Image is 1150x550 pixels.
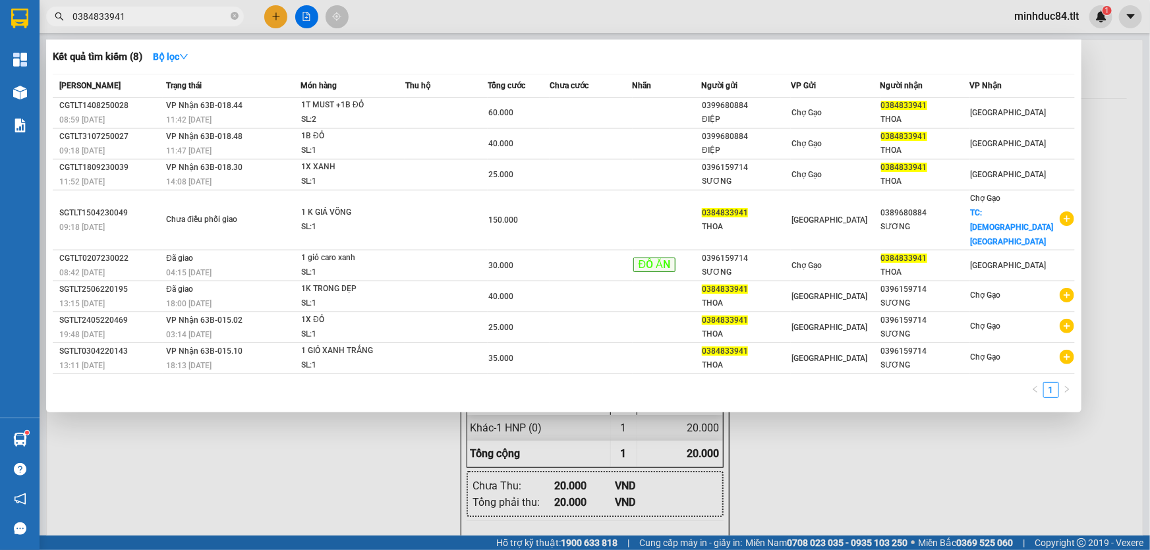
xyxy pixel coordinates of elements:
li: Next Page [1059,382,1075,398]
img: warehouse-icon [13,433,27,447]
span: VP Nhận 63B-015.10 [166,346,243,356]
span: 11:47 [DATE] [166,146,212,155]
button: right [1059,382,1075,398]
div: SL: 1 [301,265,400,280]
li: Previous Page [1027,382,1043,398]
div: 0396159714 [881,344,969,358]
span: close-circle [231,11,239,23]
span: 35.000 [488,354,513,363]
span: right [1063,385,1071,393]
sup: 1 [25,431,29,435]
div: 0396159714 [881,314,969,327]
span: Chợ Gạo [971,321,1001,331]
span: 08:59 [DATE] [59,115,105,124]
div: SGTLT1504230049 [59,206,162,220]
span: [GEOGRAPHIC_DATA] [791,215,867,225]
span: search [55,12,64,21]
span: VP Nhận 63B-018.30 [166,163,243,172]
div: SGTLT0304220143 [59,344,162,358]
span: 04:15 [DATE] [166,268,212,277]
span: [GEOGRAPHIC_DATA] [971,108,1047,117]
span: Chợ Gạo [971,194,1001,203]
span: 13:11 [DATE] [59,361,105,370]
span: 03:14 [DATE] [166,330,212,339]
div: SGTLT2405220469 [59,314,162,327]
span: down [179,52,188,61]
div: SL: 1 [301,175,400,189]
span: Chợ Gạo [791,261,822,270]
span: Đã giao [166,285,193,294]
div: 0399680884 [702,130,790,144]
span: Chợ Gạo [971,290,1001,300]
div: THOA [702,327,790,341]
span: 0384833941 [702,316,748,325]
span: [GEOGRAPHIC_DATA] [971,139,1047,148]
span: 40.000 [488,139,513,148]
div: 1 K GIÁ VÕNG [301,206,400,220]
img: solution-icon [13,119,27,132]
span: VP Nhận 63B-015.02 [166,316,243,325]
span: 18:13 [DATE] [166,361,212,370]
span: question-circle [14,463,26,476]
li: 1 [1043,382,1059,398]
div: THOA [702,358,790,372]
span: 40.000 [488,292,513,301]
span: plus-circle [1060,319,1074,333]
span: [GEOGRAPHIC_DATA] [791,354,867,363]
span: Chợ Gạo [791,108,822,117]
span: TC: [DEMOGRAPHIC_DATA][GEOGRAPHIC_DATA] [971,208,1054,246]
div: CGTLT1809230039 [59,161,162,175]
div: SL: 1 [301,220,400,234]
span: 0384833941 [881,101,927,110]
span: VP Gửi [791,81,816,90]
span: 09:18 [DATE] [59,146,105,155]
span: [GEOGRAPHIC_DATA] [791,323,867,332]
span: Trạng thái [166,81,202,90]
div: SGTLT2506220195 [59,283,162,296]
div: SƯƠNG [881,358,969,372]
div: CGTLT3107250027 [59,130,162,144]
span: VP Nhận 63B-018.48 [166,132,243,141]
div: SƯƠNG [702,265,790,279]
div: CGTLT0207230022 [59,252,162,265]
span: plus-circle [1060,288,1074,302]
div: SL: 1 [301,296,400,311]
div: 1X ĐỎ [301,313,400,327]
div: SL: 2 [301,113,400,127]
span: 150.000 [488,215,518,225]
span: notification [14,493,26,505]
span: Người gửi [701,81,737,90]
div: 0396159714 [702,252,790,265]
span: 14:08 [DATE] [166,177,212,186]
div: Chưa điều phối giao [166,213,265,227]
div: SL: 1 [301,327,400,342]
span: Thu hộ [405,81,430,90]
span: [PERSON_NAME] [59,81,121,90]
div: THOA [881,265,969,279]
div: SƯƠNG [881,327,969,341]
span: 11:52 [DATE] [59,177,105,186]
div: 0399680884 [702,99,790,113]
span: 19:48 [DATE] [59,330,105,339]
span: plus-circle [1060,350,1074,364]
div: 0389680884 [881,206,969,220]
span: close-circle [231,12,239,20]
div: 0396159714 [881,283,969,296]
span: Chợ Gạo [791,170,822,179]
div: 1K TRONG DẸP [301,282,400,296]
div: THOA [881,113,969,126]
span: 25.000 [488,170,513,179]
span: message [14,522,26,535]
span: ĐỒ ĂN [633,258,676,273]
span: 0384833941 [881,132,927,141]
span: 18:00 [DATE] [166,299,212,308]
span: VP Nhận 63B-018.44 [166,101,243,110]
span: 0384833941 [881,254,927,263]
span: plus-circle [1060,211,1074,226]
button: Bộ lọcdown [142,46,199,67]
div: SƯƠNG [881,220,969,234]
span: 08:42 [DATE] [59,268,105,277]
div: ĐIỆP [702,113,790,126]
span: 11:42 [DATE] [166,115,212,124]
span: 30.000 [488,261,513,270]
